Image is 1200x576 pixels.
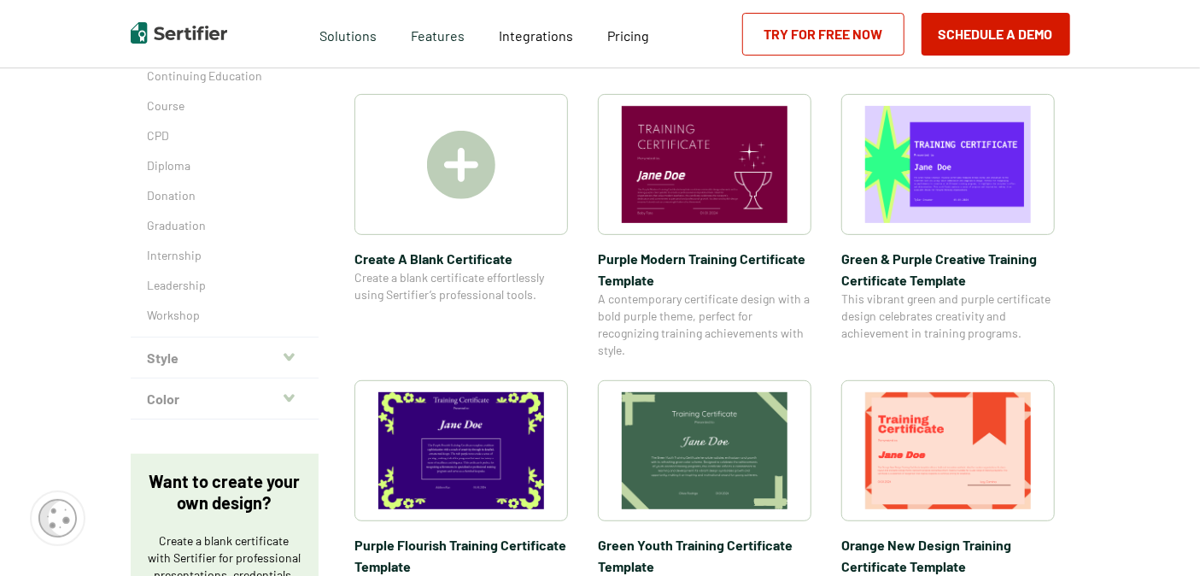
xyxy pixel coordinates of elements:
[38,499,77,538] img: Cookie Popup Icon
[148,157,301,174] a: Diploma
[622,392,787,509] img: Green Youth Training Certificate Template
[841,94,1055,359] a: Green & Purple Creative Training Certificate TemplateGreen & Purple Creative Training Certificate...
[148,97,301,115] a: Course
[148,471,301,514] p: Want to create your own design?
[865,392,1031,509] img: Orange New Design Training Certificate Template
[598,248,811,291] span: Purple Modern Training Certificate Template
[841,291,1055,342] span: This vibrant green and purple certificate design celebrates creativity and achievement in trainin...
[148,68,301,85] a: Continuing Education
[148,277,301,294] a: Leadership
[865,106,1031,223] img: Green & Purple Creative Training Certificate Template
[148,217,301,234] a: Graduation
[427,131,495,199] img: Create A Blank Certificate
[499,27,573,44] span: Integrations
[148,307,301,324] a: Workshop
[354,248,568,269] span: Create A Blank Certificate
[922,13,1070,56] button: Schedule a Demo
[742,13,904,56] a: Try for Free Now
[131,338,319,379] button: Style
[131,22,227,44] img: Sertifier | Digital Credentialing Platform
[148,127,301,144] a: CPD
[319,23,377,44] span: Solutions
[598,291,811,359] span: A contemporary certificate design with a bold purple theme, perfect for recognizing training achi...
[607,23,649,44] a: Pricing
[1115,494,1200,576] iframe: Chat Widget
[131,379,319,420] button: Color
[841,248,1055,291] span: Green & Purple Creative Training Certificate Template
[598,94,811,359] a: Purple Modern Training Certificate TemplatePurple Modern Training Certificate TemplateA contempor...
[411,23,465,44] span: Features
[378,392,544,509] img: Purple Flourish Training Certificate Template
[148,247,301,264] a: Internship
[499,23,573,44] a: Integrations
[354,269,568,303] span: Create a blank certificate effortlessly using Sertifier’s professional tools.
[148,187,301,204] a: Donation
[607,27,649,44] span: Pricing
[622,106,787,223] img: Purple Modern Training Certificate Template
